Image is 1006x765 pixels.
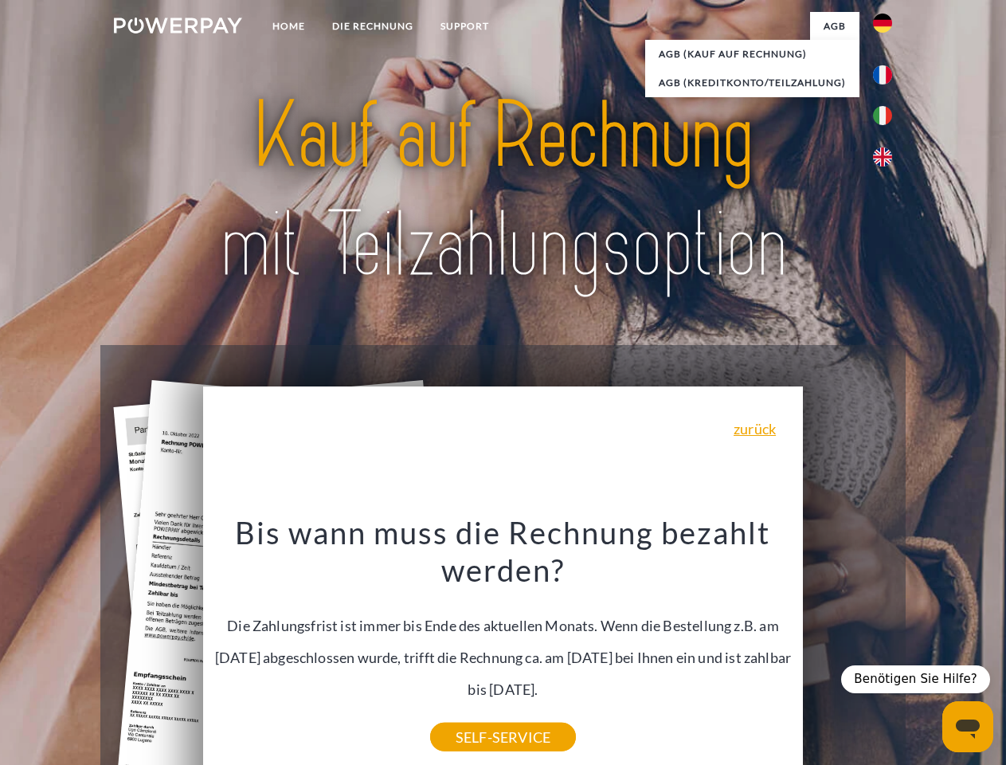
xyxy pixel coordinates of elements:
[942,701,993,752] iframe: Schaltfläche zum Öffnen des Messaging-Fensters; Konversation läuft
[259,12,319,41] a: Home
[841,665,990,693] div: Benötigen Sie Hilfe?
[152,76,854,305] img: title-powerpay_de.svg
[810,12,859,41] a: agb
[873,147,892,167] img: en
[645,40,859,69] a: AGB (Kauf auf Rechnung)
[427,12,503,41] a: SUPPORT
[873,106,892,125] img: it
[873,65,892,84] img: fr
[213,513,794,590] h3: Bis wann muss die Rechnung bezahlt werden?
[114,18,242,33] img: logo-powerpay-white.svg
[734,422,776,436] a: zurück
[645,69,859,97] a: AGB (Kreditkonto/Teilzahlung)
[430,723,576,751] a: SELF-SERVICE
[319,12,427,41] a: DIE RECHNUNG
[873,14,892,33] img: de
[213,513,794,737] div: Die Zahlungsfrist ist immer bis Ende des aktuellen Monats. Wenn die Bestellung z.B. am [DATE] abg...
